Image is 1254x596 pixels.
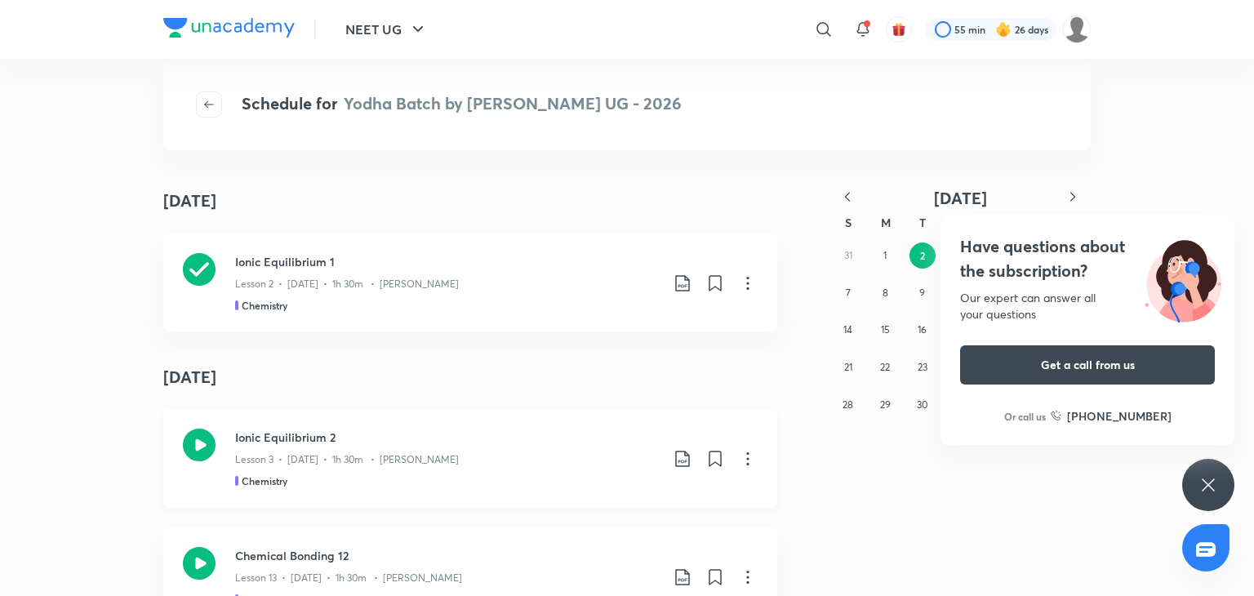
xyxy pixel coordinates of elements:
[344,92,682,114] span: Yodha Batch by [PERSON_NAME] UG - 2026
[163,189,216,213] h4: [DATE]
[835,354,861,380] button: September 21, 2025
[235,277,459,291] p: Lesson 2 • [DATE] • 1h 30m • [PERSON_NAME]
[892,22,906,37] img: avatar
[872,242,898,269] button: September 1, 2025
[835,280,861,306] button: September 7, 2025
[835,317,861,343] button: September 14, 2025
[844,361,852,373] abbr: September 21, 2025
[1004,409,1046,424] p: Or call us
[242,474,287,488] h5: Chemistry
[918,323,927,336] abbr: September 16, 2025
[163,409,777,508] a: Ionic Equilibrium 2Lesson 3 • [DATE] • 1h 30m • [PERSON_NAME]Chemistry
[163,18,295,42] a: Company Logo
[835,392,861,418] button: September 28, 2025
[1067,407,1172,425] h6: [PHONE_NUMBER]
[917,398,927,411] abbr: September 30, 2025
[235,547,660,564] h3: Chemical Bonding 12
[881,323,890,336] abbr: September 15, 2025
[909,317,936,343] button: September 16, 2025
[881,215,891,230] abbr: Monday
[235,571,462,585] p: Lesson 13 • [DATE] • 1h 30m • [PERSON_NAME]
[843,323,852,336] abbr: September 14, 2025
[909,392,936,418] button: September 30, 2025
[960,345,1215,385] button: Get a call from us
[909,242,936,269] button: September 2, 2025
[919,287,925,299] abbr: September 9, 2025
[934,187,987,209] span: [DATE]
[235,253,660,270] h3: Ionic Equilibrium 1
[846,287,851,299] abbr: September 7, 2025
[918,361,927,373] abbr: September 23, 2025
[1132,234,1234,322] img: ttu_illustration_new.svg
[163,352,777,403] h4: [DATE]
[242,91,682,118] h4: Schedule for
[845,215,852,230] abbr: Sunday
[909,280,936,306] button: September 9, 2025
[872,280,898,306] button: September 8, 2025
[909,354,936,380] button: September 23, 2025
[1063,16,1091,43] img: Tanya Kumari
[919,215,926,230] abbr: Tuesday
[880,361,890,373] abbr: September 22, 2025
[872,317,898,343] button: September 15, 2025
[235,429,660,446] h3: Ionic Equilibrium 2
[960,290,1215,322] div: Our expert can answer all your questions
[163,234,777,332] a: Ionic Equilibrium 1Lesson 2 • [DATE] • 1h 30m • [PERSON_NAME]Chemistry
[960,234,1215,283] h4: Have questions about the subscription?
[235,452,459,467] p: Lesson 3 • [DATE] • 1h 30m • [PERSON_NAME]
[883,287,888,299] abbr: September 8, 2025
[242,298,287,313] h5: Chemistry
[1051,407,1172,425] a: [PHONE_NUMBER]
[880,398,891,411] abbr: September 29, 2025
[872,354,898,380] button: September 22, 2025
[843,398,853,411] abbr: September 28, 2025
[872,392,898,418] button: September 29, 2025
[886,16,912,42] button: avatar
[883,249,887,261] abbr: September 1, 2025
[163,18,295,38] img: Company Logo
[865,188,1055,208] button: [DATE]
[995,21,1012,38] img: streak
[336,13,438,46] button: NEET UG
[920,249,925,262] abbr: September 2, 2025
